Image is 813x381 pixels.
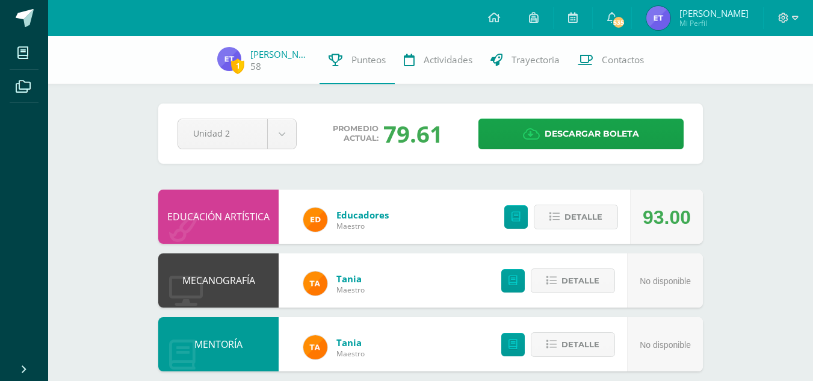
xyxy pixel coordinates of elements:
button: Detalle [531,332,615,357]
img: feaeb2f9bb45255e229dc5fdac9a9f6b.png [303,271,327,296]
span: Maestro [336,221,389,231]
span: No disponible [640,276,691,286]
span: 1 [231,58,244,73]
span: Descargar boleta [545,119,639,149]
a: Tania [336,336,365,348]
span: Maestro [336,348,365,359]
a: Tania [336,273,365,285]
div: MECANOGRAFÍA [158,253,279,308]
div: EDUCACIÓN ARTÍSTICA [158,190,279,244]
a: 58 [250,60,261,73]
a: [PERSON_NAME] [250,48,311,60]
span: Actividades [424,54,472,66]
span: Punteos [351,54,386,66]
a: Unidad 2 [178,119,296,149]
span: Detalle [561,333,599,356]
a: Trayectoria [481,36,569,84]
img: ed927125212876238b0630303cb5fd71.png [303,208,327,232]
span: [PERSON_NAME] [679,7,749,19]
div: MENTORÍA [158,317,279,371]
span: Maestro [336,285,365,295]
span: Mi Perfil [679,18,749,28]
span: Detalle [564,206,602,228]
div: 79.61 [383,118,443,149]
span: No disponible [640,340,691,350]
a: Descargar boleta [478,119,684,149]
span: Contactos [602,54,644,66]
a: Educadores [336,209,389,221]
span: Detalle [561,270,599,292]
a: Punteos [320,36,395,84]
button: Detalle [531,268,615,293]
img: c92786e4281570e938e3a54d1665481b.png [217,47,241,71]
span: Trayectoria [512,54,560,66]
span: 535 [612,16,625,29]
span: Unidad 2 [193,119,252,147]
div: 93.00 [643,190,691,244]
img: c92786e4281570e938e3a54d1665481b.png [646,6,670,30]
a: Actividades [395,36,481,84]
a: Contactos [569,36,653,84]
img: feaeb2f9bb45255e229dc5fdac9a9f6b.png [303,335,327,359]
button: Detalle [534,205,618,229]
span: Promedio actual: [333,124,379,143]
